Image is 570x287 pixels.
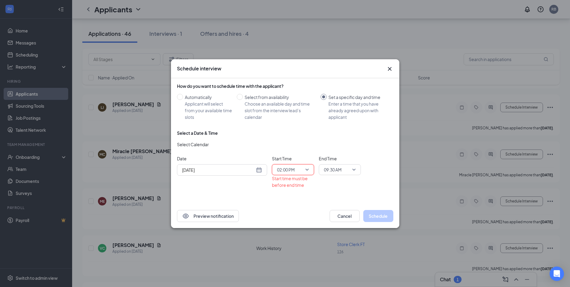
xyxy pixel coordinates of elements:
[328,94,389,100] div: Set a specific day and time
[177,210,239,222] button: EyePreview notification
[328,100,389,120] div: Enter a time that you have already agreed upon with applicant
[177,65,221,72] h3: Schedule interview
[386,65,393,73] svg: Cross
[177,155,267,162] span: Date
[386,65,393,73] button: Close
[330,210,360,222] button: Cancel
[177,130,218,136] div: Select a Date & Time
[182,167,255,173] input: Aug 27, 2025
[245,94,316,100] div: Select from availability
[319,155,361,162] span: End Time
[177,141,209,148] span: Select Calendar
[272,155,314,162] span: Start Time
[185,94,232,100] div: Automatically
[185,100,232,120] div: Applicant will select from your available time slots
[182,212,189,220] svg: Eye
[272,175,314,188] div: Start time must be before end time
[277,165,295,174] span: 02:00 PM
[363,210,393,222] button: Schedule
[550,267,564,281] div: Open Intercom Messenger
[177,83,393,89] div: How do you want to schedule time with the applicant?
[324,165,342,174] span: 09:30 AM
[245,100,316,120] div: Choose an available day and time slot from the interview lead’s calendar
